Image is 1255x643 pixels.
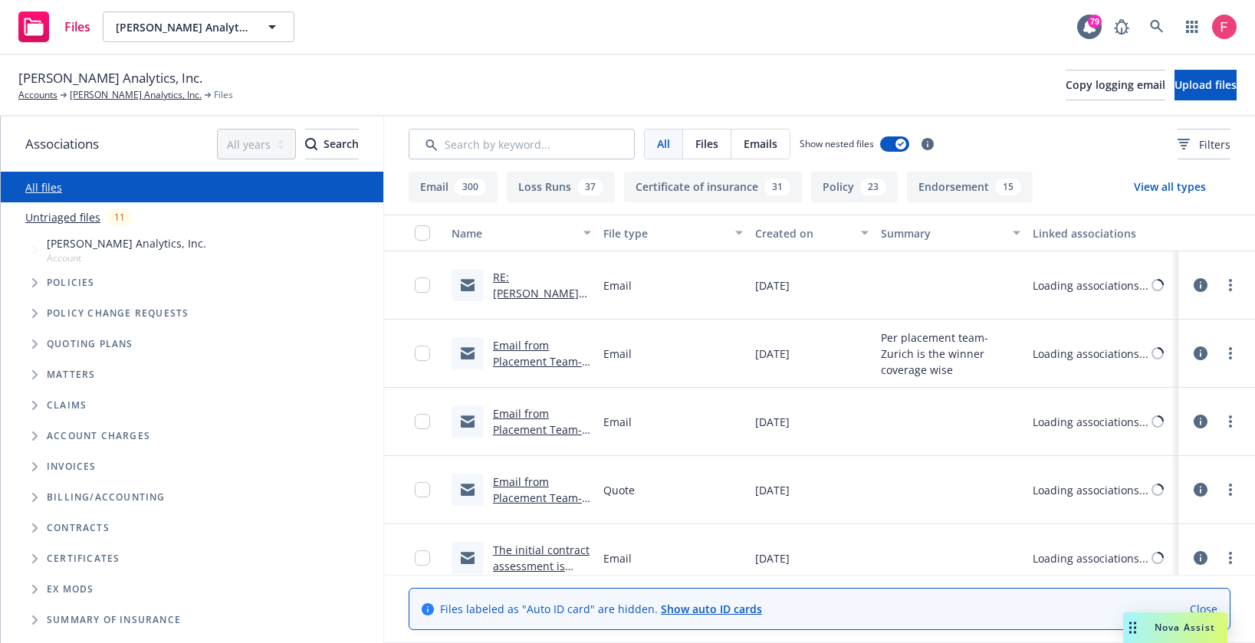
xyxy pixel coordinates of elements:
input: Toggle Row Selected [415,277,430,293]
button: Summary [875,215,1027,251]
input: Search by keyword... [409,129,635,159]
div: Loading associations... [1033,346,1148,362]
span: [DATE] [755,414,790,430]
div: Loading associations... [1033,277,1148,294]
input: Toggle Row Selected [415,550,430,566]
button: File type [597,215,749,251]
div: 15 [995,179,1021,195]
span: [PERSON_NAME] Analytics, Inc. [47,235,206,251]
div: 300 [455,179,486,195]
div: Name [452,225,574,241]
span: Upload files [1175,77,1237,92]
span: Ex Mods [47,585,94,594]
div: Tree Example [1,232,383,482]
div: Drag to move [1123,612,1142,643]
input: Select all [415,225,430,241]
span: [DATE] [755,550,790,566]
span: Summary of insurance [47,615,181,625]
span: Matters [47,370,95,379]
button: Created on [749,215,876,251]
img: photo [1212,15,1237,39]
button: Nova Assist [1123,612,1227,643]
div: File type [603,225,726,241]
a: Email from Placement Team- Revised E&O/Cyber Quote Comparison.msg [493,338,583,417]
a: Search [1142,11,1172,42]
a: more [1221,549,1240,567]
a: The initial contract assessment is ready [493,543,590,589]
a: Switch app [1177,11,1207,42]
a: Accounts [18,88,57,102]
span: Certificates [47,554,120,563]
a: RE: [PERSON_NAME] INC. - 108130620 - Crime Submission to Travelers- Renewal date [DATE] [493,270,586,381]
div: Search [305,130,359,159]
button: Filters [1178,129,1230,159]
div: Linked associations [1033,225,1172,241]
span: Claims [47,401,87,410]
a: [PERSON_NAME] Analytics, Inc. [70,88,202,102]
span: Files labeled as "Auto ID card" are hidden. [440,601,762,617]
span: [DATE] [755,277,790,294]
a: Show auto ID cards [661,602,762,616]
span: Per placement team- Zurich is the winner coverage wise [881,330,1020,378]
input: Toggle Row Selected [415,414,430,429]
span: All [657,136,670,152]
span: Nova Assist [1155,621,1215,634]
div: 79 [1088,15,1102,28]
a: more [1221,481,1240,499]
button: [PERSON_NAME] Analytics, Inc. [103,11,294,42]
button: Upload files [1175,70,1237,100]
span: Emails [744,136,777,152]
button: Endorsement [907,172,1033,202]
span: Show nested files [800,137,874,150]
a: Email from Placement Team- E&O/Cyber Quote Comparison.msg [493,474,583,537]
span: [PERSON_NAME] Analytics, Inc. [116,19,248,35]
a: Untriaged files [25,209,100,225]
input: Toggle Row Selected [415,482,430,497]
a: Close [1190,601,1217,617]
div: Summary [881,225,1004,241]
a: Email from Placement Team- E&O/Cyber Marketing Summary .msg [493,406,582,485]
span: Quoting plans [47,340,133,349]
a: All files [25,180,62,195]
div: Loading associations... [1033,550,1148,566]
span: Email [603,550,632,566]
div: Loading associations... [1033,414,1148,430]
div: 11 [107,208,133,226]
span: Associations [25,134,99,154]
svg: Search [305,138,317,150]
input: Toggle Row Selected [415,346,430,361]
button: Copy logging email [1066,70,1165,100]
span: Account [47,251,206,264]
span: Files [695,136,718,152]
span: Email [603,277,632,294]
a: Report a Bug [1106,11,1137,42]
button: Linked associations [1027,215,1178,251]
span: Files [64,21,90,33]
span: [DATE] [755,482,790,498]
span: Files [214,88,233,102]
button: Name [445,215,597,251]
div: Created on [755,225,853,241]
div: 37 [577,179,603,195]
button: Email [409,172,498,202]
button: SearchSearch [305,129,359,159]
button: View all types [1109,172,1230,202]
span: Policy change requests [47,309,189,318]
span: Filters [1199,136,1230,153]
span: Contracts [47,523,110,533]
a: more [1221,412,1240,431]
button: Certificate of insurance [624,172,802,202]
span: Invoices [47,462,97,471]
span: Account charges [47,431,150,441]
span: Filters [1178,136,1230,153]
span: [PERSON_NAME] Analytics, Inc. [18,68,202,88]
button: Loss Runs [507,172,615,202]
span: [DATE] [755,346,790,362]
span: Email [603,346,632,362]
span: Policies [47,278,95,287]
span: Copy logging email [1066,77,1165,92]
a: Files [12,5,97,48]
span: Email [603,414,632,430]
div: 23 [860,179,886,195]
a: more [1221,344,1240,363]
